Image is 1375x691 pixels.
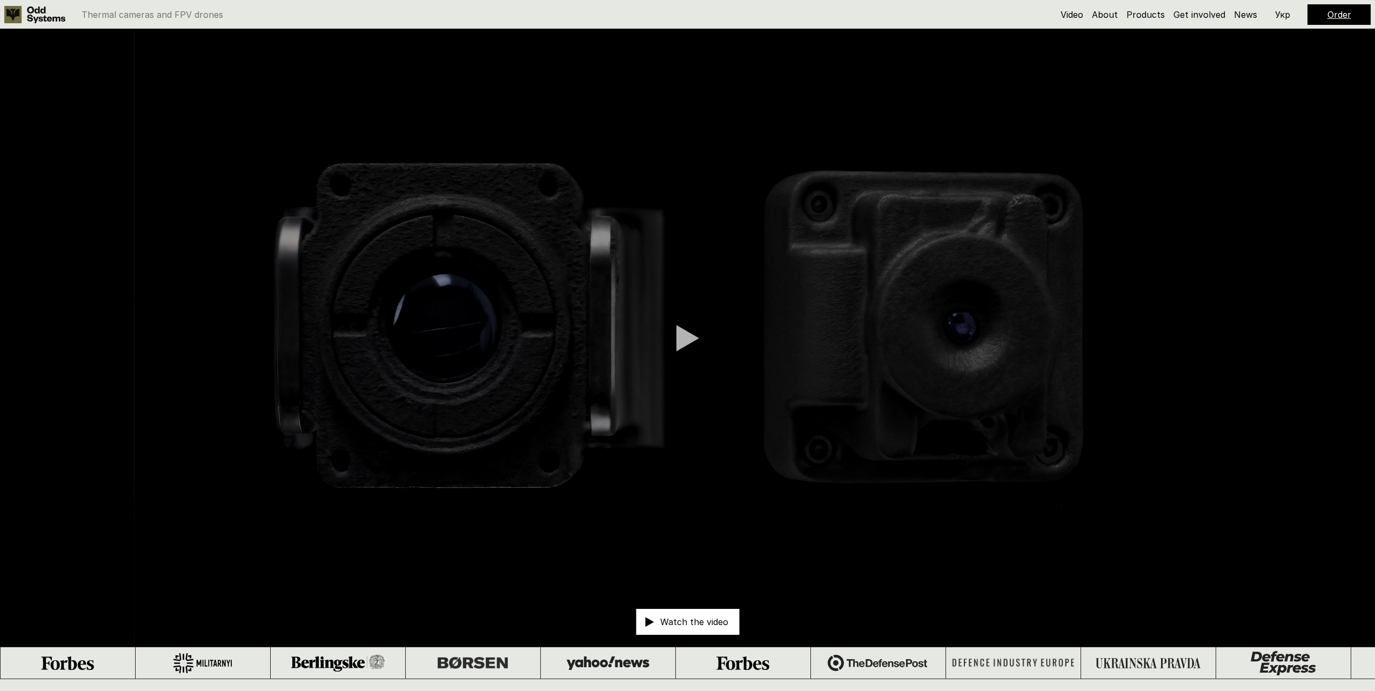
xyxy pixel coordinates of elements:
p: Укр [1275,10,1290,19]
a: Products [1126,9,1165,20]
a: Order [1327,9,1351,20]
a: News [1234,9,1257,20]
p: Watch the video [660,618,728,626]
p: Thermal cameras and FPV drones [82,10,223,19]
a: Video [1061,9,1083,20]
a: About [1092,9,1118,20]
a: Get involved [1173,9,1225,20]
